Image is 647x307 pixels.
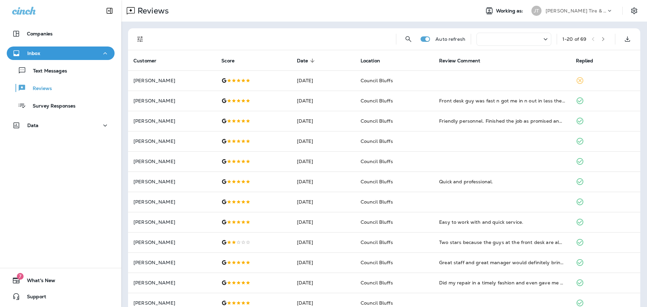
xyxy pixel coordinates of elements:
[27,123,39,128] p: Data
[439,58,480,64] span: Review Comment
[439,58,489,64] span: Review Comment
[291,232,355,252] td: [DATE]
[496,8,525,14] span: Working as:
[7,119,115,132] button: Data
[221,58,235,64] span: Score
[439,239,565,246] div: Two stars because the guys at the front desk are always the most professional and nice guys. Howe...
[133,58,165,64] span: Customer
[133,219,211,225] p: [PERSON_NAME]
[361,58,380,64] span: Location
[20,278,55,286] span: What's New
[361,239,393,245] span: Council Bluffs
[133,118,211,124] p: [PERSON_NAME]
[439,279,565,286] div: Did my repair in a timely fashion and even gave me a discount. Which I gracefully appreciate. Tha...
[133,98,211,103] p: [PERSON_NAME]
[291,111,355,131] td: [DATE]
[361,219,393,225] span: Council Bluffs
[291,212,355,232] td: [DATE]
[435,36,465,42] p: Auto refresh
[531,6,542,16] div: JT
[133,300,211,306] p: [PERSON_NAME]
[402,32,415,46] button: Search Reviews
[291,151,355,172] td: [DATE]
[133,179,211,184] p: [PERSON_NAME]
[361,98,393,104] span: Council Bluffs
[133,199,211,205] p: [PERSON_NAME]
[100,4,119,18] button: Collapse Sidebar
[628,5,640,17] button: Settings
[291,252,355,273] td: [DATE]
[133,32,147,46] button: Filters
[133,139,211,144] p: [PERSON_NAME]
[439,219,565,225] div: Easy to work with and quick service.
[361,280,393,286] span: Council Bluffs
[439,178,565,185] div: Quick and professional.
[7,27,115,40] button: Companies
[7,274,115,287] button: 7What's New
[562,36,586,42] div: 1 - 20 of 69
[221,58,243,64] span: Score
[291,131,355,151] td: [DATE]
[20,294,46,302] span: Support
[133,240,211,245] p: [PERSON_NAME]
[291,273,355,293] td: [DATE]
[297,58,317,64] span: Date
[26,86,52,92] p: Reviews
[27,51,40,56] p: Inbox
[361,179,393,185] span: Council Bluffs
[17,273,24,280] span: 7
[291,172,355,192] td: [DATE]
[7,81,115,95] button: Reviews
[361,300,393,306] span: Council Bluffs
[133,78,211,83] p: [PERSON_NAME]
[297,58,308,64] span: Date
[621,32,634,46] button: Export as CSV
[439,118,565,124] div: Friendly personnel. Finished the job as promised and on time. Clean waiting area
[439,97,565,104] div: Front desk guy was fast n got me in n out in less then 35 mins
[135,6,169,16] p: Reviews
[291,91,355,111] td: [DATE]
[7,63,115,78] button: Text Messages
[361,158,393,164] span: Council Bluffs
[133,280,211,285] p: [PERSON_NAME]
[133,159,211,164] p: [PERSON_NAME]
[291,192,355,212] td: [DATE]
[133,260,211,265] p: [PERSON_NAME]
[7,47,115,60] button: Inbox
[439,259,565,266] div: Great staff and great manager would definitely bring my truck here again!
[7,290,115,303] button: Support
[576,58,602,64] span: Replied
[576,58,593,64] span: Replied
[361,259,393,266] span: Council Bluffs
[133,58,156,64] span: Customer
[546,8,606,13] p: [PERSON_NAME] Tire & Auto
[291,70,355,91] td: [DATE]
[361,199,393,205] span: Council Bluffs
[27,31,53,36] p: Companies
[361,58,389,64] span: Location
[361,138,393,144] span: Council Bluffs
[361,118,393,124] span: Council Bluffs
[26,103,75,110] p: Survey Responses
[26,68,67,74] p: Text Messages
[361,78,393,84] span: Council Bluffs
[7,98,115,113] button: Survey Responses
